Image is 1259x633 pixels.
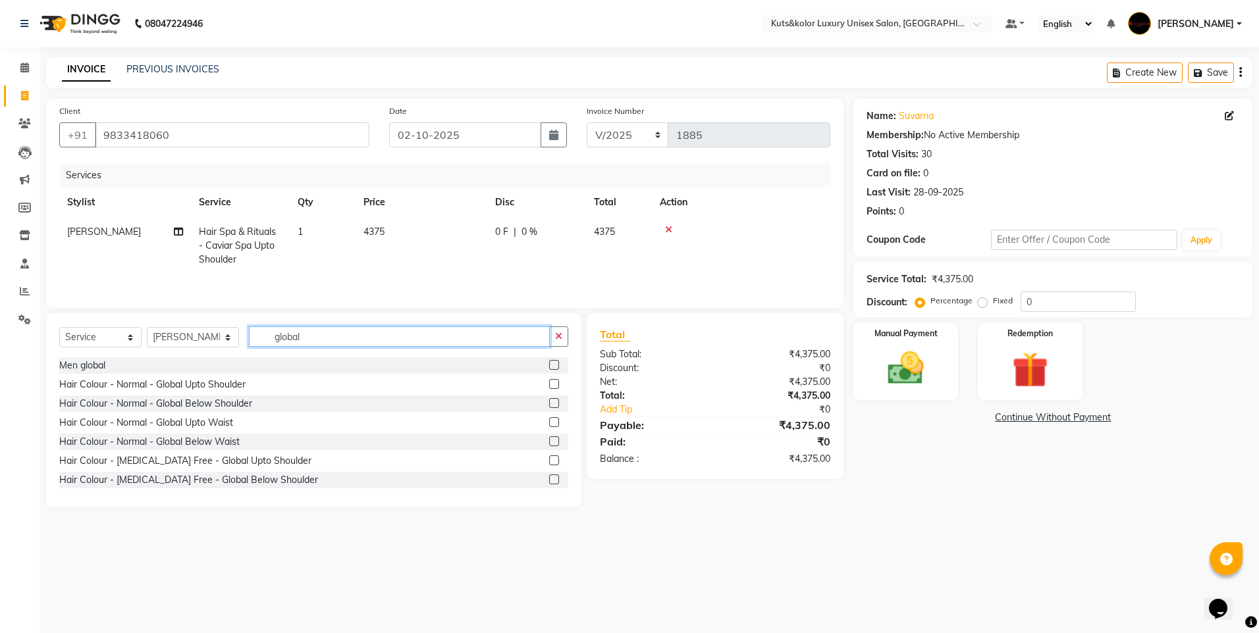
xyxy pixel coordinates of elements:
[145,5,203,42] b: 08047224946
[62,58,111,82] a: INVOICE
[61,163,840,188] div: Services
[932,272,973,286] div: ₹4,375.00
[867,186,911,199] div: Last Visit:
[59,105,80,117] label: Client
[495,225,508,239] span: 0 F
[600,328,630,342] span: Total
[249,326,550,347] input: Search or Scan
[715,375,840,389] div: ₹4,375.00
[590,375,715,389] div: Net:
[867,272,926,286] div: Service Total:
[59,122,96,147] button: +91
[1188,63,1234,83] button: Save
[930,295,973,307] label: Percentage
[652,188,830,217] th: Action
[59,435,240,449] div: Hair Colour - Normal - Global Below Waist
[993,295,1013,307] label: Fixed
[921,147,932,161] div: 30
[867,295,907,309] div: Discount:
[590,417,715,433] div: Payable:
[67,226,141,238] span: [PERSON_NAME]
[715,417,840,433] div: ₹4,375.00
[59,416,233,430] div: Hair Colour - Normal - Global Upto Waist
[514,225,516,239] span: |
[590,347,715,361] div: Sub Total:
[899,109,934,123] a: Suvarna
[876,347,935,389] img: _cash.svg
[590,389,715,403] div: Total:
[867,109,896,123] div: Name:
[1183,230,1220,250] button: Apply
[590,403,736,417] a: Add Tip
[715,452,840,466] div: ₹4,375.00
[594,226,615,238] span: 4375
[290,188,356,217] th: Qty
[59,188,191,217] th: Stylist
[867,128,924,142] div: Membership:
[199,226,276,265] span: Hair Spa & Rituals - Caviar Spa Upto Shoulder
[363,226,385,238] span: 4375
[590,434,715,449] div: Paid:
[126,63,219,75] a: PREVIOUS INVOICES
[874,328,938,340] label: Manual Payment
[590,361,715,375] div: Discount:
[715,389,840,403] div: ₹4,375.00
[715,347,840,361] div: ₹4,375.00
[590,452,715,466] div: Balance :
[298,226,303,238] span: 1
[95,122,369,147] input: Search by Name/Mobile/Email/Code
[867,233,991,247] div: Coupon Code
[59,397,252,411] div: Hair Colour - Normal - Global Below Shoulder
[356,188,487,217] th: Price
[867,147,919,161] div: Total Visits:
[389,105,407,117] label: Date
[1128,12,1151,35] img: Jasim Ansari
[1107,63,1183,83] button: Create New
[34,5,124,42] img: logo
[191,188,290,217] th: Service
[867,166,921,180] div: Card on file:
[736,403,841,417] div: ₹0
[913,186,963,199] div: 28-09-2025
[487,188,586,217] th: Disc
[522,225,537,239] span: 0 %
[867,128,1239,142] div: No Active Membership
[59,378,246,392] div: Hair Colour - Normal - Global Upto Shoulder
[59,359,105,372] div: Men global
[1158,17,1234,31] span: [PERSON_NAME]
[587,105,644,117] label: Invoice Number
[715,361,840,375] div: ₹0
[899,205,904,218] div: 0
[59,473,318,487] div: Hair Colour - [MEDICAL_DATA] Free - Global Below Shoulder
[1007,328,1053,340] label: Redemption
[715,434,840,449] div: ₹0
[1001,347,1059,392] img: _gift.svg
[923,166,928,180] div: 0
[59,454,311,468] div: Hair Colour - [MEDICAL_DATA] Free - Global Upto Shoulder
[1204,580,1246,620] iframe: chat widget
[586,188,652,217] th: Total
[991,230,1177,250] input: Enter Offer / Coupon Code
[867,205,896,218] div: Points:
[856,411,1250,424] a: Continue Without Payment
